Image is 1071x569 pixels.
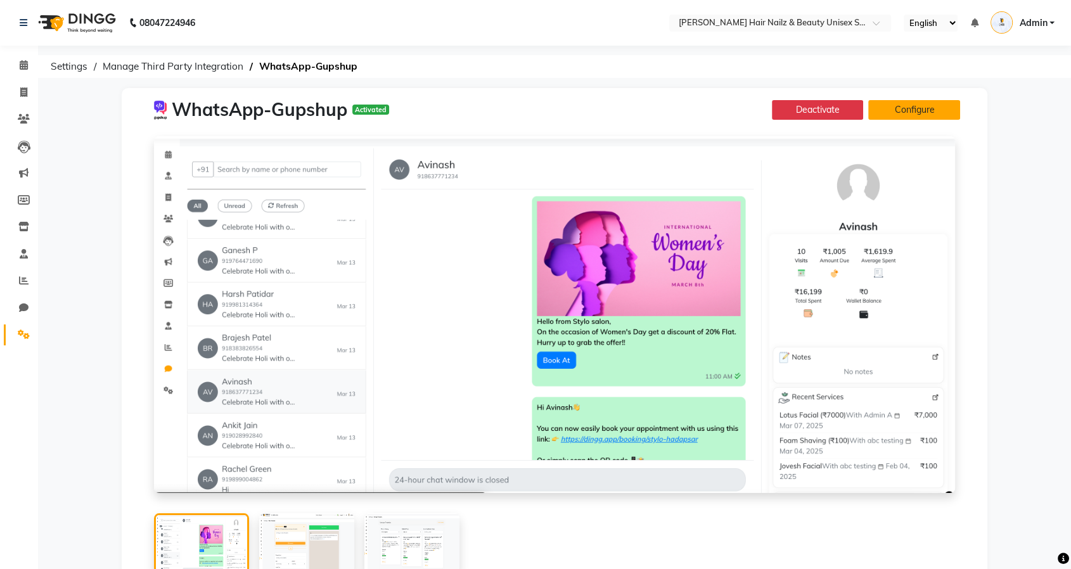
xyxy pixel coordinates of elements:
[32,5,119,41] img: logo
[868,100,960,120] button: Configure
[772,100,864,120] button: Deactivate
[154,136,956,493] img: image
[172,99,347,120] h3: WhatsApp-Gupshup
[139,5,195,41] b: 08047224946
[44,55,94,78] span: Settings
[96,55,250,78] span: Manage Third Party Integration
[1019,16,1047,30] span: Admin
[149,98,172,121] img: gupshup
[991,11,1013,34] img: Admin
[352,105,389,115] div: Activated
[253,55,364,78] span: WhatsApp-Gupshup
